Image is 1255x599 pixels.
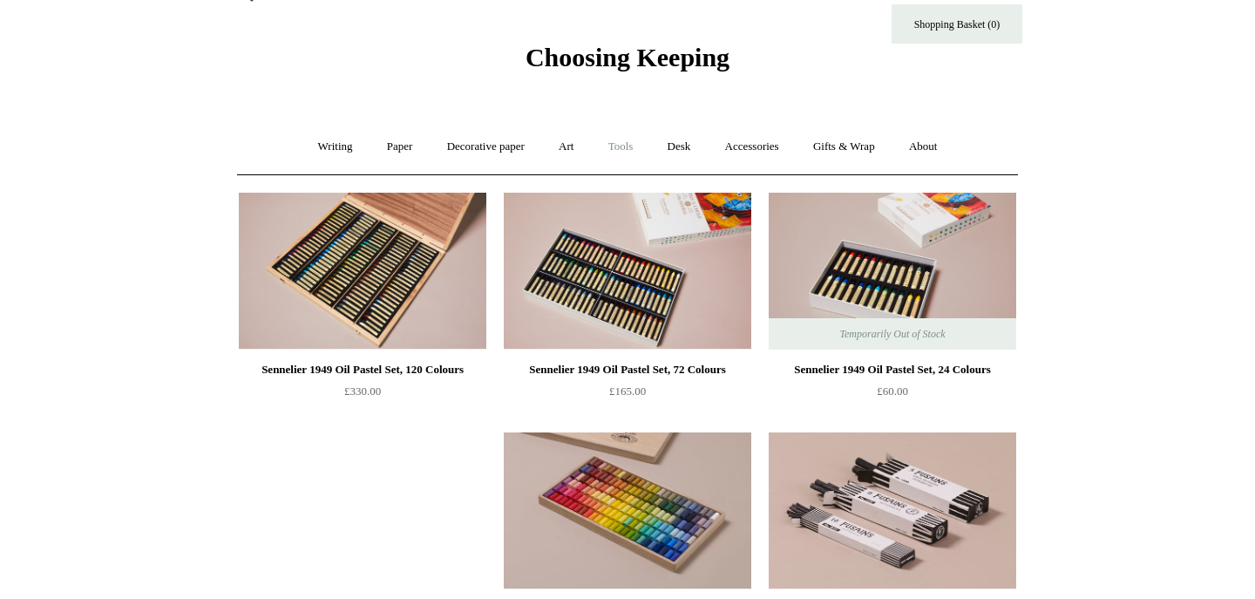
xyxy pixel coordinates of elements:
a: Sennelier 1949 Oil Pastel Set, 120 Colours £330.00 [239,359,486,431]
a: Writing [302,124,369,170]
img: Sennelier 1949 Oil Pastel Set, 120 Colours [239,193,486,350]
span: £60.00 [877,385,908,398]
a: Sennelier 1949 Oil Pastel Set, 12 Iridescent Colours Sennelier 1949 Oil Pastel Set, 12 Iridescent... [239,432,486,589]
a: Japanese Pastel Set, 150 Colours Japanese Pastel Set, 150 Colours [504,432,751,589]
a: Gifts & Wrap [797,124,891,170]
a: Decorative paper [431,124,540,170]
a: Art [543,124,589,170]
a: Artist's Willow Charcoal Drawing Sticks Artist's Willow Charcoal Drawing Sticks [769,432,1016,589]
a: Paper [371,124,429,170]
a: Accessories [709,124,795,170]
img: Japanese Pastel Set, 150 Colours [504,432,751,589]
a: Sennelier 1949 Oil Pastel Set, 24 Colours £60.00 [769,359,1016,431]
a: Shopping Basket (0) [892,4,1022,44]
span: Choosing Keeping [526,43,729,71]
span: £330.00 [344,385,381,398]
a: Choosing Keeping [526,57,729,69]
a: Sennelier 1949 Oil Pastel Set, 72 Colours £165.00 [504,359,751,431]
a: Sennelier 1949 Oil Pastel Set, 72 Colours Sennelier 1949 Oil Pastel Set, 72 Colours [504,193,751,350]
div: Sennelier 1949 Oil Pastel Set, 72 Colours [508,359,747,380]
img: Artist's Willow Charcoal Drawing Sticks [769,432,1016,589]
div: Sennelier 1949 Oil Pastel Set, 24 Colours [773,359,1012,380]
img: Sennelier 1949 Oil Pastel Set, 24 Colours [769,193,1016,350]
a: Sennelier 1949 Oil Pastel Set, 24 Colours Sennelier 1949 Oil Pastel Set, 24 Colours Temporarily O... [769,193,1016,350]
span: £165.00 [609,385,646,398]
img: Sennelier 1949 Oil Pastel Set, 12 Iridescent Colours [239,432,486,589]
img: Sennelier 1949 Oil Pastel Set, 72 Colours [504,193,751,350]
a: About [893,124,953,170]
span: Temporarily Out of Stock [822,318,962,350]
div: Sennelier 1949 Oil Pastel Set, 120 Colours [243,359,482,380]
a: Desk [652,124,707,170]
a: Tools [593,124,649,170]
a: Sennelier 1949 Oil Pastel Set, 120 Colours Sennelier 1949 Oil Pastel Set, 120 Colours [239,193,486,350]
